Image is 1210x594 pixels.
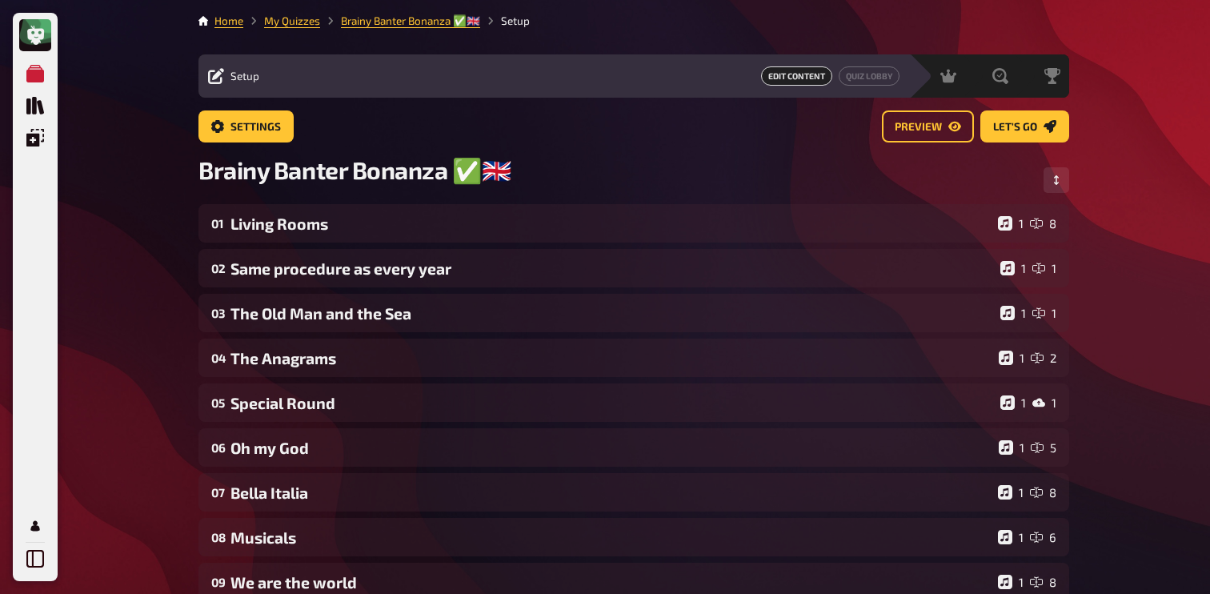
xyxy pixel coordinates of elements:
a: My Quizzes [19,58,51,90]
div: We are the world [230,573,992,592]
div: 1 [998,485,1024,500]
a: Home [214,14,243,27]
a: Overlays [19,122,51,154]
div: 03 [211,306,224,320]
button: Let's go [980,110,1069,142]
div: 08 [211,530,224,544]
div: 2 [1031,351,1056,365]
div: 1 [1032,306,1056,320]
div: 1 [1032,261,1056,275]
div: 1 [998,575,1024,589]
div: Musicals [230,528,992,547]
div: 5 [1031,440,1056,455]
div: 1 [998,530,1024,544]
div: 04 [211,351,224,365]
li: Brainy Banter Bonanza ✅​🇬🇧​ [320,13,480,29]
span: Preview [895,122,942,133]
a: Quiz Library [19,90,51,122]
div: Special Round [230,394,994,412]
div: 8 [1030,575,1056,589]
div: 1 [998,216,1024,231]
span: Settings [230,122,281,133]
div: 06 [211,440,224,455]
div: 07 [211,485,224,500]
div: 6 [1030,530,1056,544]
li: Home [214,13,243,29]
div: 1 [999,440,1024,455]
button: Quiz Lobby [839,66,899,86]
a: Profile [19,510,51,542]
span: Setup [230,70,259,82]
button: Settings [198,110,294,142]
div: The Anagrams [230,349,992,367]
div: 01 [211,216,224,231]
div: 8 [1030,216,1056,231]
div: 1 [1000,306,1026,320]
button: Preview [882,110,974,142]
button: Change Order [1044,167,1069,193]
a: My Quizzes [264,14,320,27]
div: Living Rooms [230,215,992,233]
div: 1 [1032,395,1056,410]
div: 05 [211,395,224,410]
div: The Old Man and the Sea [230,304,994,323]
a: Edit Content [761,66,832,86]
div: 09 [211,575,224,589]
div: Bella Italia [230,484,992,502]
div: 1 [1000,261,1026,275]
div: Oh my God [230,439,992,457]
div: 1 [1000,395,1026,410]
div: 8 [1030,485,1056,500]
span: Brainy Banter Bonanza ✅​🇬🇧​ [198,155,511,185]
li: My Quizzes [243,13,320,29]
li: Setup [480,13,530,29]
span: Let's go [993,122,1037,133]
a: Brainy Banter Bonanza ✅​🇬🇧​ [341,14,480,27]
div: 02 [211,261,224,275]
div: Same procedure as every year [230,259,994,278]
div: 1 [999,351,1024,365]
